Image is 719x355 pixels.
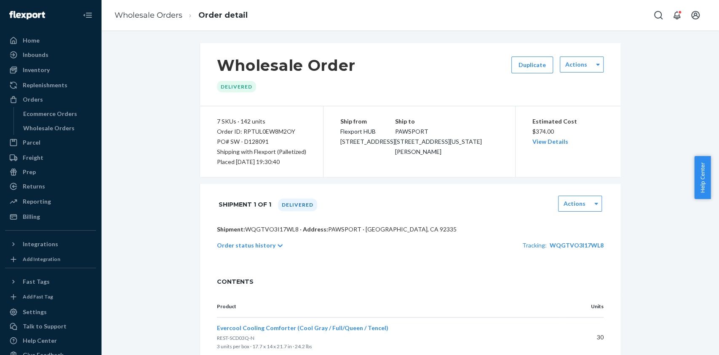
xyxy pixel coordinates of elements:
a: Order detail [198,11,248,20]
button: Open notifications [668,7,685,24]
div: Order ID: RPTUL0EW8M2OY [217,126,306,137]
div: Replenishments [23,81,67,89]
a: Home [5,34,96,47]
a: Add Integration [5,254,96,264]
div: Inbounds [23,51,48,59]
ol: breadcrumbs [108,3,254,28]
div: Add Integration [23,255,60,263]
button: Integrations [5,237,96,251]
p: Order status history [217,241,275,250]
a: Prep [5,165,96,179]
label: Actions [564,199,585,208]
span: REST-SCD03Q-N [217,335,254,341]
a: Freight [5,151,96,164]
div: Fast Tags [23,277,50,286]
button: Help Center [694,156,711,199]
div: $374.00 [532,116,604,147]
a: View Details [532,138,568,145]
h1: Wholesale Order [217,56,356,74]
span: Evercool Cooling Comforter (Cool Gray / Full/Queen / Tencel) [217,324,388,331]
div: Orders [23,95,43,104]
div: 7 SKUs · 142 units [217,116,306,126]
div: Add Fast Tag [23,293,53,300]
div: Parcel [23,138,40,147]
button: Fast Tags [5,275,96,288]
span: CONTENTS [217,277,604,286]
button: Open account menu [687,7,704,24]
p: Shipping with Flexport (Palletized) [217,147,306,157]
a: Billing [5,210,96,223]
button: Evercool Cooling Comforter (Cool Gray / Full/Queen / Tencel) [217,324,388,332]
a: Wholesale Orders [19,121,96,135]
div: Delivered [217,81,256,92]
div: PO# SW - D128091 [217,137,306,147]
a: Reporting [5,195,96,208]
div: Billing [23,212,40,221]
span: Shipment: [217,226,245,233]
div: Delivered [278,199,317,211]
span: Tracking: [522,242,547,249]
a: Orders [5,93,96,106]
div: Placed [DATE] 19:30:40 [217,157,306,167]
a: Returns [5,180,96,193]
button: Open Search Box [650,7,667,24]
a: Help Center [5,334,96,347]
a: Ecommerce Orders [19,107,96,121]
p: Product [217,303,555,310]
div: Wholesale Orders [23,124,75,132]
span: PAWSPORT [STREET_ADDRESS][US_STATE][PERSON_NAME] [395,128,482,155]
a: Replenishments [5,78,96,92]
div: Ecommerce Orders [23,110,77,118]
span: Flexport HUB [STREET_ADDRESS] [340,128,395,145]
div: Reporting [23,197,51,206]
a: Parcel [5,136,96,149]
p: Ship from [340,116,395,126]
p: Units [568,303,604,310]
p: WQGTVO3I17WL8 · PAWSPORT · [GEOGRAPHIC_DATA], CA 92335 [217,225,604,234]
p: Estimated Cost [532,116,604,126]
label: Actions [565,60,587,69]
div: Inventory [23,66,50,74]
div: Returns [23,182,45,191]
div: Talk to Support [23,322,67,331]
div: Help Center [23,336,57,345]
button: Duplicate [511,56,553,73]
a: Inventory [5,63,96,77]
p: 30 [568,333,604,342]
div: Freight [23,153,43,162]
a: Settings [5,305,96,319]
p: 3 units per box · 17.7 x 14 x 21.7 in · 24.2 lbs [217,342,555,351]
div: Integrations [23,240,58,248]
a: Wholesale Orders [115,11,182,20]
a: Add Fast Tag [5,292,96,302]
a: Talk to Support [5,320,96,333]
img: Flexport logo [9,11,45,19]
p: Ship to [395,116,499,126]
a: WQGTVO3I17WL8 [550,242,604,249]
div: Prep [23,168,36,176]
span: Address: [303,226,328,233]
a: Inbounds [5,48,96,62]
div: Settings [23,308,47,316]
button: Close Navigation [79,7,96,24]
h1: Shipment 1 of 1 [219,196,271,213]
div: Home [23,36,40,45]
